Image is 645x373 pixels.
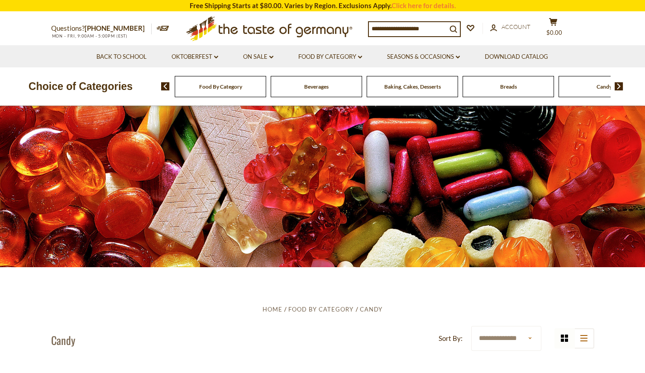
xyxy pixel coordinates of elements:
span: MON - FRI, 9:00AM - 5:00PM (EST) [51,33,128,38]
a: Baking, Cakes, Desserts [384,83,441,90]
a: Account [490,22,530,32]
a: Seasons & Occasions [387,52,460,62]
p: Questions? [51,23,152,34]
span: $0.00 [546,29,562,36]
a: Breads [500,83,517,90]
a: Candy [597,83,612,90]
a: Click here for details. [392,1,456,9]
a: Back to School [96,52,147,62]
a: Beverages [304,83,329,90]
a: Food By Category [199,83,242,90]
img: next arrow [615,82,623,90]
label: Sort By: [439,333,463,344]
a: Oktoberfest [172,52,218,62]
span: Account [502,23,530,30]
a: [PHONE_NUMBER] [85,24,145,32]
h1: Candy [51,333,75,347]
a: Food By Category [298,52,362,62]
a: Food By Category [288,306,354,313]
img: previous arrow [161,82,170,90]
a: Download Catalog [485,52,548,62]
a: Home [263,306,282,313]
button: $0.00 [540,18,567,40]
a: On Sale [243,52,273,62]
a: Candy [360,306,382,313]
